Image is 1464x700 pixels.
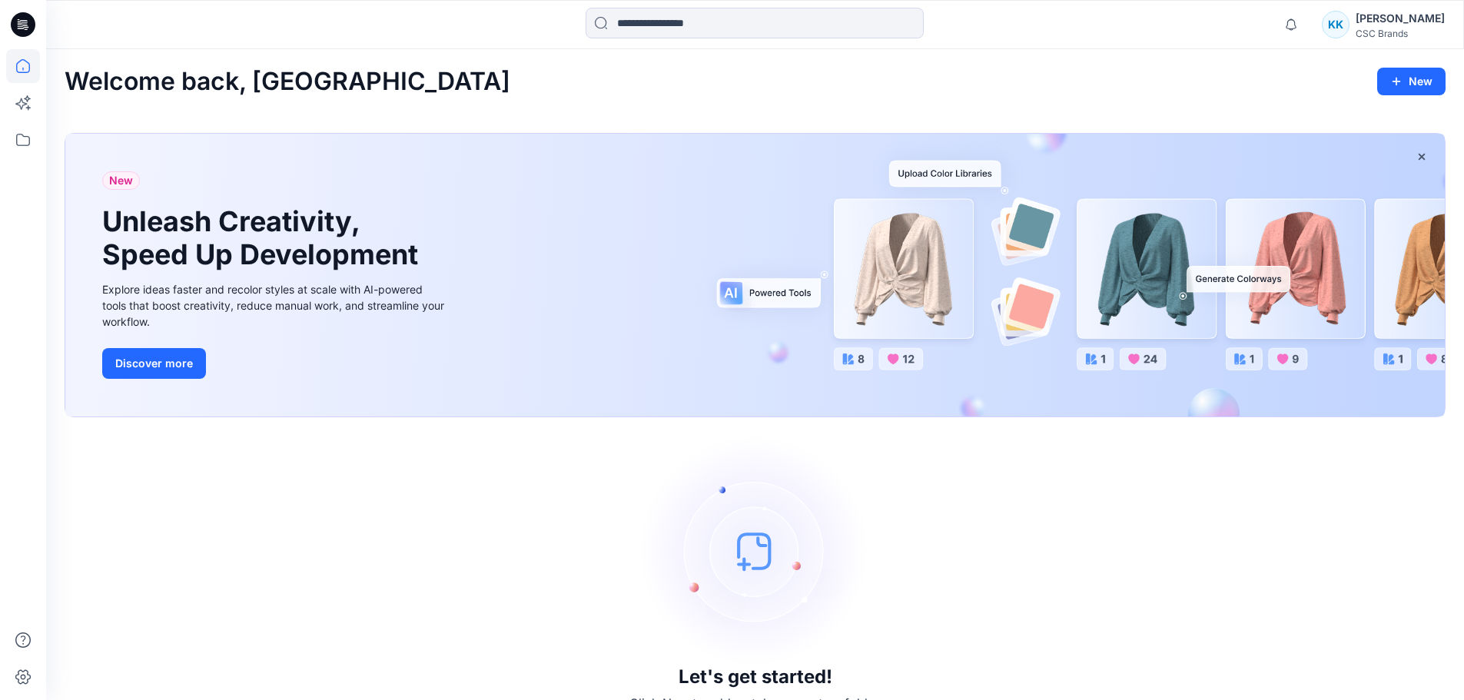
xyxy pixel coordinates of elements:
[1356,9,1445,28] div: [PERSON_NAME]
[1356,28,1445,39] div: CSC Brands
[102,281,448,330] div: Explore ideas faster and recolor styles at scale with AI-powered tools that boost creativity, red...
[640,436,871,666] img: empty-state-image.svg
[109,171,133,190] span: New
[102,205,425,271] h1: Unleash Creativity, Speed Up Development
[1322,11,1349,38] div: KK
[102,348,448,379] a: Discover more
[102,348,206,379] button: Discover more
[1377,68,1446,95] button: New
[65,68,510,96] h2: Welcome back, [GEOGRAPHIC_DATA]
[679,666,832,688] h3: Let's get started!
